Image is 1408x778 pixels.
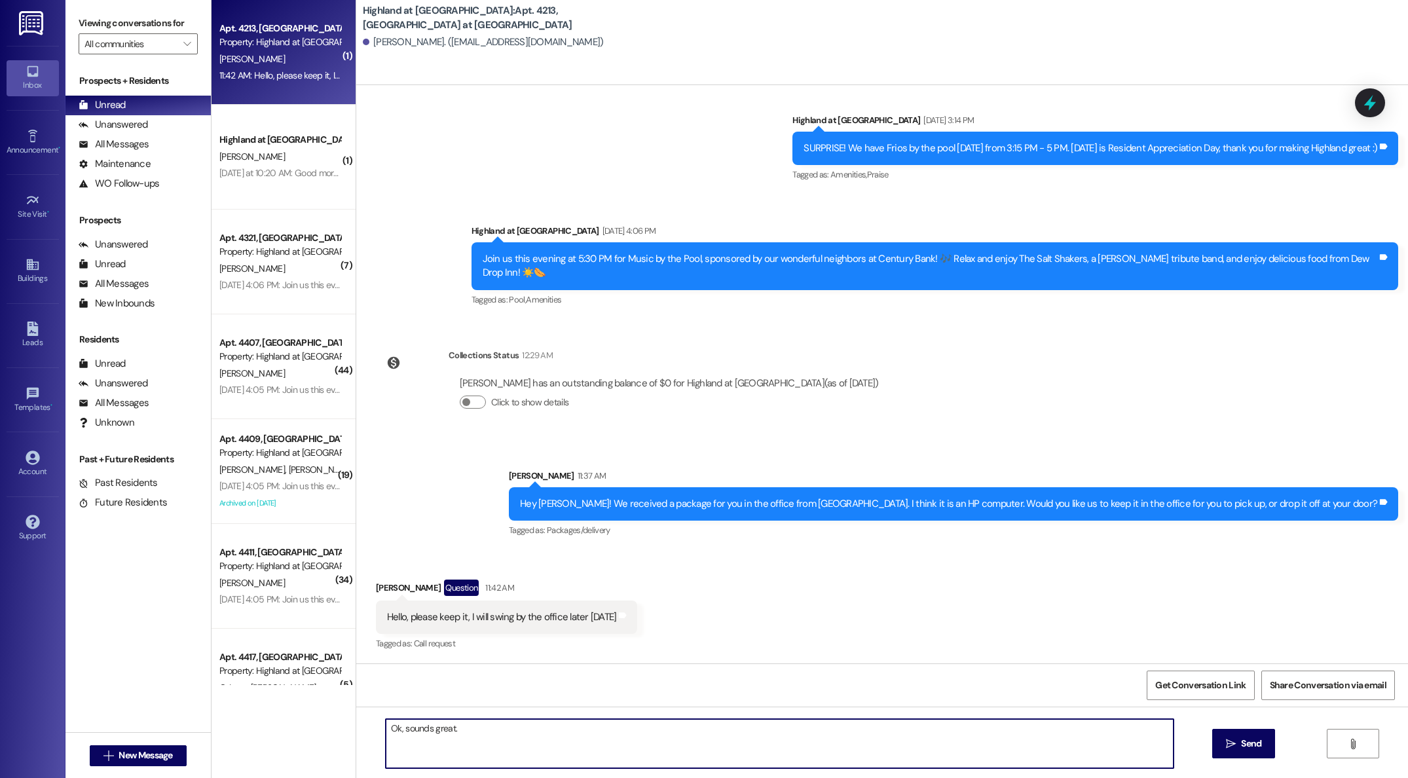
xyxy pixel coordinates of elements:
[219,350,341,363] div: Property: Highland at [GEOGRAPHIC_DATA]
[65,74,211,88] div: Prospects + Residents
[219,664,341,678] div: Property: Highland at [GEOGRAPHIC_DATA]
[472,224,1398,242] div: Highland at [GEOGRAPHIC_DATA]
[50,401,52,410] span: •
[79,98,126,112] div: Unread
[219,336,341,350] div: Apt. 4407, [GEOGRAPHIC_DATA] at [GEOGRAPHIC_DATA]
[376,634,638,653] div: Tagged as:
[7,60,59,96] a: Inbox
[830,169,867,180] span: Amenities ,
[386,719,1174,768] textarea: Ok, sounds great.
[183,39,191,49] i: 
[7,318,59,353] a: Leads
[520,497,1377,511] div: Hey [PERSON_NAME]! We received a package for you in the office from [GEOGRAPHIC_DATA]. I think it...
[79,416,134,430] div: Unknown
[7,511,59,546] a: Support
[363,4,625,32] b: Highland at [GEOGRAPHIC_DATA]: Apt. 4213, [GEOGRAPHIC_DATA] at [GEOGRAPHIC_DATA]
[79,238,148,251] div: Unanswered
[1261,671,1395,700] button: Share Conversation via email
[1155,678,1246,692] span: Get Conversation Link
[1241,737,1261,750] span: Send
[387,610,617,624] div: Hello, please keep it, I will swing by the office later [DATE]
[79,297,155,310] div: New Inbounds
[509,521,1398,540] div: Tagged as:
[79,377,148,390] div: Unanswered
[491,396,568,409] label: Click to show details
[219,69,468,81] div: 11:42 AM: Hello, please keep it, I will swing by the office later [DATE]
[79,138,149,151] div: All Messages
[7,189,59,225] a: Site Visit •
[79,476,158,490] div: Past Residents
[219,682,251,694] span: C. Love
[414,638,455,649] span: Call request
[792,113,1398,132] div: Highland at [GEOGRAPHIC_DATA]
[219,22,341,35] div: Apt. 4213, [GEOGRAPHIC_DATA] at [GEOGRAPHIC_DATA]
[472,290,1398,309] div: Tagged as:
[219,446,341,460] div: Property: Highland at [GEOGRAPHIC_DATA]
[79,13,198,33] label: Viewing conversations for
[574,469,606,483] div: 11:37 AM
[219,432,341,446] div: Apt. 4409, [GEOGRAPHIC_DATA] at [GEOGRAPHIC_DATA]
[444,580,479,596] div: Question
[867,169,889,180] span: Praise
[79,496,167,509] div: Future Residents
[804,141,1377,155] div: SURPRISE! We have Frios by the pool [DATE] from 3:15 PM - 5 PM. [DATE] is Resident Appreciation D...
[219,231,341,245] div: Apt. 4321, [GEOGRAPHIC_DATA] at [GEOGRAPHIC_DATA]
[363,35,604,49] div: [PERSON_NAME]. ([EMAIL_ADDRESS][DOMAIN_NAME])
[219,650,341,664] div: Apt. 4417, [GEOGRAPHIC_DATA] at [GEOGRAPHIC_DATA]
[84,33,177,54] input: All communities
[1226,739,1236,749] i: 
[219,151,285,162] span: [PERSON_NAME]
[19,11,46,35] img: ResiDesk Logo
[219,35,341,49] div: Property: Highland at [GEOGRAPHIC_DATA]
[449,348,519,362] div: Collections Status
[1147,671,1254,700] button: Get Conversation Link
[219,245,341,259] div: Property: Highland at [GEOGRAPHIC_DATA]
[7,253,59,289] a: Buildings
[219,384,1191,396] div: [DATE] 4:05 PM: Join us this evening at 5:30 PM for Music by the Pool, sponsored by our wonderful...
[79,118,148,132] div: Unanswered
[519,348,553,362] div: 12:29 AM
[1270,678,1386,692] span: Share Conversation via email
[79,157,151,171] div: Maintenance
[218,495,342,511] div: Archived on [DATE]
[547,525,610,536] span: Packages/delivery
[1212,729,1276,758] button: Send
[79,396,149,410] div: All Messages
[79,277,149,291] div: All Messages
[219,546,341,559] div: Apt. 4411, [GEOGRAPHIC_DATA] at [GEOGRAPHIC_DATA]
[79,177,159,191] div: WO Follow-ups
[219,577,285,589] span: [PERSON_NAME]
[219,263,285,274] span: [PERSON_NAME]
[219,593,1191,605] div: [DATE] 4:05 PM: Join us this evening at 5:30 PM for Music by the Pool, sponsored by our wonderful...
[251,682,316,694] span: [PERSON_NAME]
[792,165,1398,184] div: Tagged as:
[460,377,879,390] div: [PERSON_NAME] has an outstanding balance of $0 for Highland at [GEOGRAPHIC_DATA] (as of [DATE])
[219,133,341,147] div: Highland at [GEOGRAPHIC_DATA]
[1348,739,1358,749] i: 
[509,294,526,305] span: Pool ,
[219,559,341,573] div: Property: Highland at [GEOGRAPHIC_DATA]
[79,257,126,271] div: Unread
[219,279,1191,291] div: [DATE] 4:06 PM: Join us this evening at 5:30 PM for Music by the Pool, sponsored by our wonderful...
[509,469,1398,487] div: [PERSON_NAME]
[920,113,974,127] div: [DATE] 3:14 PM
[288,464,354,475] span: [PERSON_NAME]
[219,480,1191,492] div: [DATE] 4:05 PM: Join us this evening at 5:30 PM for Music by the Pool, sponsored by our wonderful...
[376,580,638,601] div: [PERSON_NAME]
[482,581,514,595] div: 11:42 AM
[65,333,211,346] div: Residents
[58,143,60,153] span: •
[79,357,126,371] div: Unread
[219,464,289,475] span: [PERSON_NAME]
[483,252,1377,280] div: Join us this evening at 5:30 PM for Music by the Pool, sponsored by our wonderful neighbors at Ce...
[119,749,172,762] span: New Message
[65,213,211,227] div: Prospects
[599,224,656,238] div: [DATE] 4:06 PM
[7,447,59,482] a: Account
[103,750,113,761] i: 
[526,294,561,305] span: Amenities
[65,453,211,466] div: Past + Future Residents
[90,745,187,766] button: New Message
[219,367,285,379] span: [PERSON_NAME]
[219,53,285,65] span: [PERSON_NAME]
